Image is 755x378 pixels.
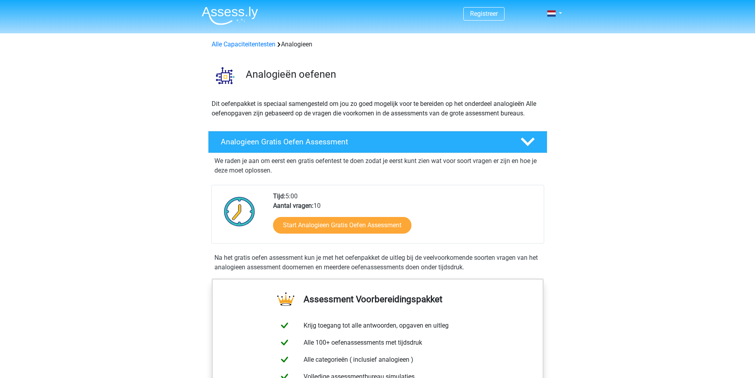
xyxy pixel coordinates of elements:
[208,40,547,49] div: Analogieen
[212,99,544,118] p: Dit oefenpakket is speciaal samengesteld om jou zo goed mogelijk voor te bereiden op het onderdee...
[267,192,543,243] div: 5:00 10
[220,192,260,231] img: Klok
[273,202,313,209] b: Aantal vragen:
[221,137,508,146] h4: Analogieen Gratis Oefen Assessment
[273,217,411,234] a: Start Analogieen Gratis Oefen Assessment
[212,40,275,48] a: Alle Capaciteitentesten
[470,10,498,17] a: Registreer
[273,192,285,200] b: Tijd:
[211,253,544,272] div: Na het gratis oefen assessment kun je met het oefenpakket de uitleg bij de veelvoorkomende soorte...
[205,131,550,153] a: Analogieen Gratis Oefen Assessment
[202,6,258,25] img: Assessly
[208,59,242,92] img: analogieen
[214,156,541,175] p: We raden je aan om eerst een gratis oefentest te doen zodat je eerst kunt zien wat voor soort vra...
[246,68,541,81] h3: Analogieën oefenen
